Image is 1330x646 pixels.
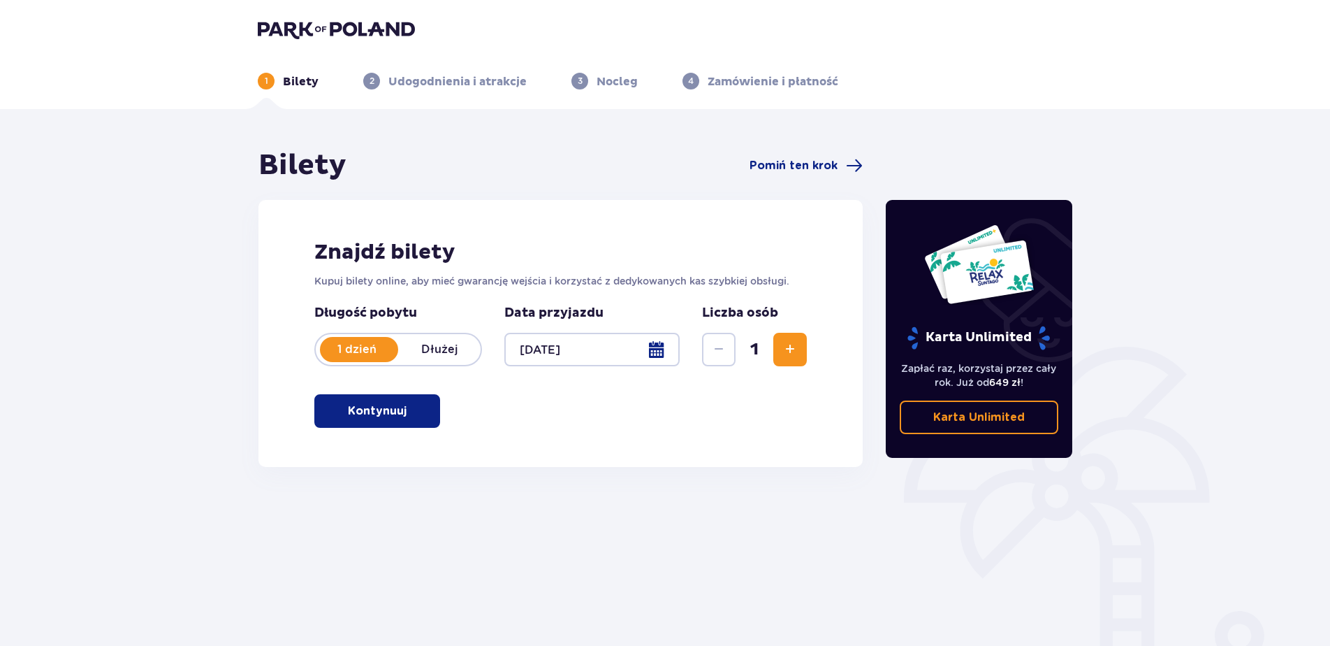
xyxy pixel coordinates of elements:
[750,157,863,174] a: Pomiń ten krok
[597,74,638,89] p: Nocleg
[750,158,838,173] span: Pomiń ten krok
[738,339,770,360] span: 1
[923,224,1035,305] img: Dwie karty całoroczne do Suntago z napisem 'UNLIMITED RELAX', na białym tle z tropikalnymi liśćmi...
[708,74,838,89] p: Zamówienie i płatność
[258,20,415,39] img: Park of Poland logo
[578,75,583,87] p: 3
[702,305,778,322] p: Liczba osób
[388,74,527,89] p: Udogodnienia i atrakcje
[900,401,1059,434] a: Karta Unlimited
[398,342,481,357] p: Dłużej
[283,74,319,89] p: Bilety
[314,305,482,322] p: Długość pobytu
[773,333,807,366] button: Zwiększ
[258,148,346,183] h1: Bilety
[314,274,807,288] p: Kupuj bilety online, aby mieć gwarancję wejścia i korzystać z dedykowanych kas szybkiej obsługi.
[571,73,638,89] div: 3Nocleg
[504,305,604,322] p: Data przyjazdu
[900,361,1059,389] p: Zapłać raz, korzystaj przez cały rok. Już od !
[989,377,1021,388] span: 649 zł
[363,73,527,89] div: 2Udogodnienia i atrakcje
[314,239,807,266] h2: Znajdź bilety
[933,410,1025,425] p: Karta Unlimited
[682,73,838,89] div: 4Zamówienie i płatność
[258,73,319,89] div: 1Bilety
[906,326,1051,350] p: Karta Unlimited
[348,403,407,419] p: Kontynuuj
[688,75,694,87] p: 4
[370,75,374,87] p: 2
[702,333,736,366] button: Zmniejsz
[314,394,440,428] button: Kontynuuj
[265,75,268,87] p: 1
[316,342,398,357] p: 1 dzień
